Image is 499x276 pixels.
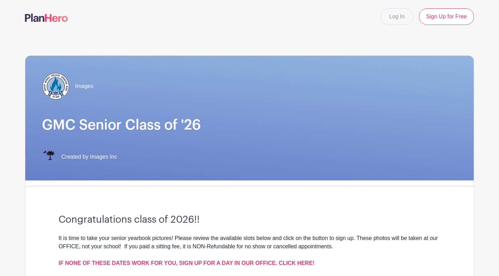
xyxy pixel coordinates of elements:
[75,82,93,90] span: Images
[380,8,413,25] a: Log In
[42,72,70,100] img: GMC_Logo_Color%20(1).png
[419,8,474,25] a: Sign Up for Free
[59,234,440,259] div: It is time to take your senior yearbook pictures! Please review the available slots below and cli...
[59,214,440,226] h3: Congratulations class of 2026!!
[25,14,68,22] img: logo-507f7623f17ff9eddc593b1ce0a138ce2505c220e1c5a4e2b4648c50719b7d32.svg
[42,117,457,133] h1: GMC Senior Class of '26
[59,260,314,266] a: IF NONE OF THESE DATES WORK FOR YOU, SIGN UP FOR A DAY IN OUR OFFICE. CLICK HERE!
[61,153,117,161] span: Created by Images Inc
[42,150,56,164] img: IMAGES%20logo%20transparenT%20PNG%20s.png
